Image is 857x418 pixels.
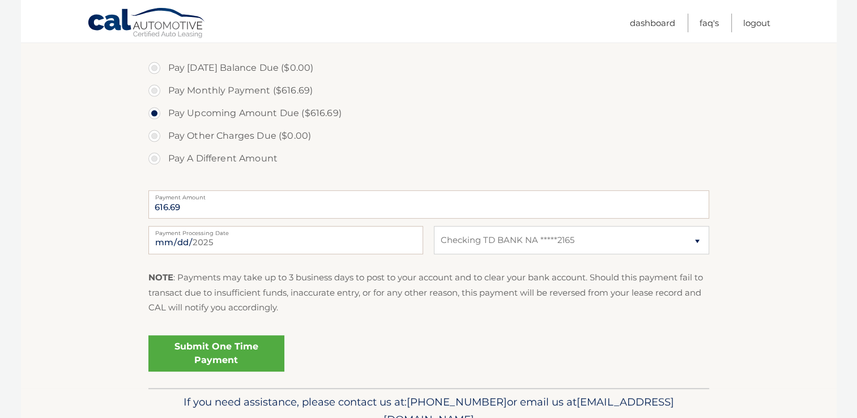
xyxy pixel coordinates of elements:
label: Pay Upcoming Amount Due ($616.69) [148,102,709,125]
span: [PHONE_NUMBER] [407,395,507,408]
label: Pay [DATE] Balance Due ($0.00) [148,57,709,79]
label: Pay A Different Amount [148,147,709,170]
label: Pay Monthly Payment ($616.69) [148,79,709,102]
input: Payment Date [148,226,423,254]
label: Pay Other Charges Due ($0.00) [148,125,709,147]
a: Logout [743,14,770,32]
label: Payment Amount [148,190,709,199]
a: Submit One Time Payment [148,335,284,372]
strong: NOTE [148,272,173,283]
a: Dashboard [630,14,675,32]
label: Payment Processing Date [148,226,423,235]
p: : Payments may take up to 3 business days to post to your account and to clear your bank account.... [148,270,709,315]
a: FAQ's [700,14,719,32]
input: Payment Amount [148,190,709,219]
a: Cal Automotive [87,7,206,40]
